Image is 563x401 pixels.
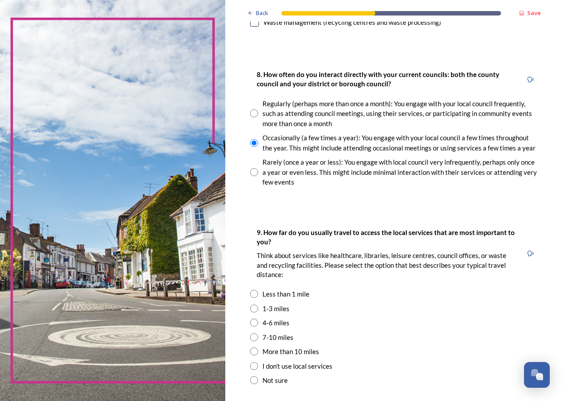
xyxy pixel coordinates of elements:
div: I don't use local services [262,361,332,371]
p: Think about services like healthcare, libraries, leisure centres, council offices, or waste and r... [257,251,516,279]
div: More than 10 miles [262,347,319,357]
div: Less than 1 mile [262,289,309,299]
div: Occasionally (a few times a year): You engage with your local council a few times throughout the ... [262,133,538,153]
div: Regularly (perhaps more than once a month): You engage with your local council frequently, such a... [262,99,538,129]
div: 7-10 miles [262,332,293,343]
strong: 9. How far do you usually travel to access the local services that are most important to you? [257,228,516,246]
div: Rarely (once a year or less): You engage with local council very infrequently, perhaps only once ... [262,157,538,187]
div: 1-3 miles [262,304,289,314]
strong: Save [527,9,541,17]
div: 4-6 miles [262,318,289,328]
button: Open Chat [524,362,550,388]
div: Not sure [262,375,288,386]
strong: 8. How often do you interact directly with your current councils: both the county council and you... [257,70,501,88]
span: Back [256,9,268,17]
div: Waste management (recycling centres and waste processing) [263,17,441,27]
